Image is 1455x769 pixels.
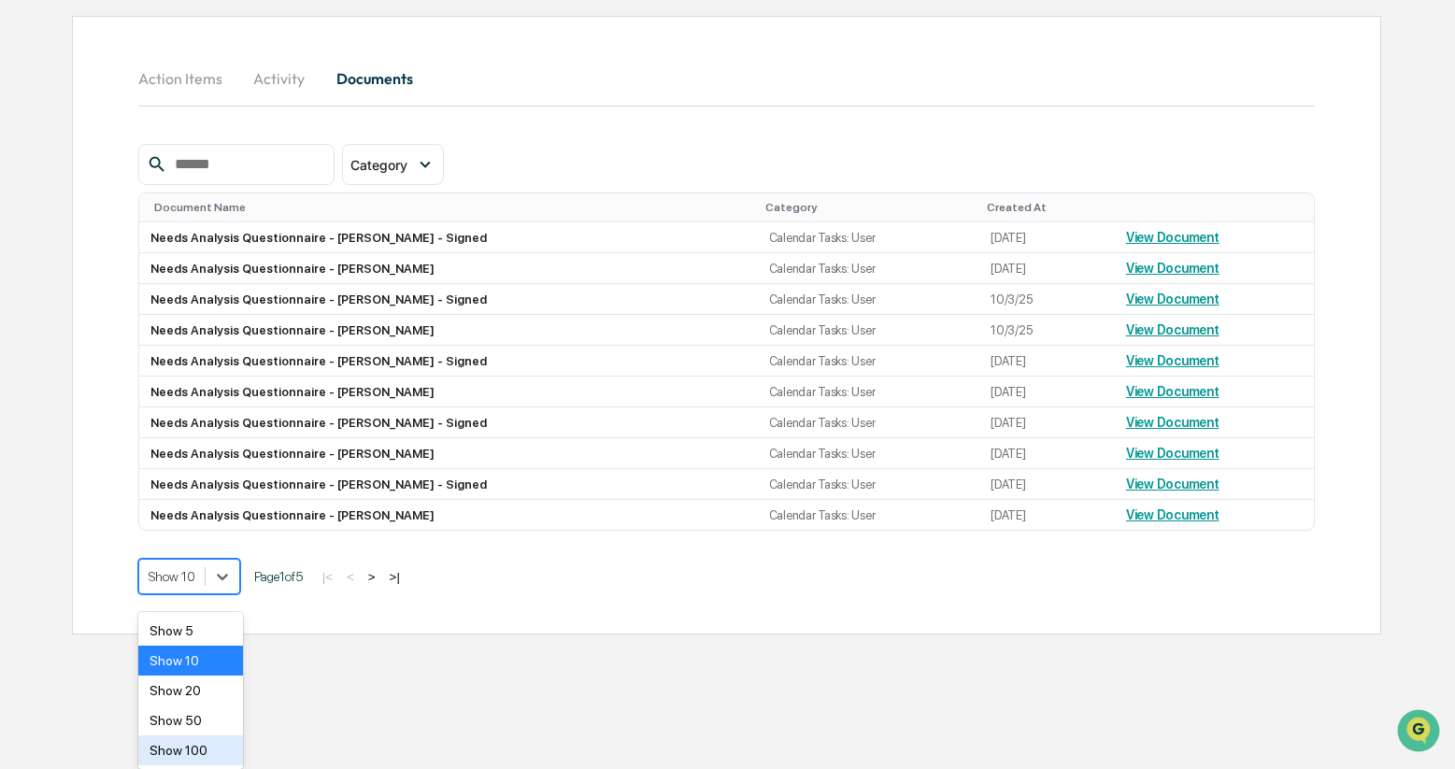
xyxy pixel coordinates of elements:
[138,735,244,765] div: Show 100
[758,469,980,500] td: Calendar Tasks: User
[758,222,980,253] td: Calendar Tasks: User
[139,253,758,284] td: Needs Analysis Questionnaire - [PERSON_NAME]
[1126,261,1220,276] a: View Document
[138,705,244,735] div: Show 50
[979,315,1115,346] td: 10/3/25
[138,56,237,101] button: Action Items
[987,201,1107,214] div: Created At
[139,284,758,315] td: Needs Analysis Questionnaire - [PERSON_NAME] - Signed
[58,254,151,269] span: [PERSON_NAME]
[321,56,428,101] button: Documents
[318,149,340,171] button: Start new chat
[979,438,1115,469] td: [DATE]
[979,346,1115,377] td: [DATE]
[19,236,49,266] img: Jack Rasmussen
[758,438,980,469] td: Calendar Tasks: User
[154,201,750,214] div: Document Name
[237,56,321,101] button: Activity
[19,39,340,69] p: How can we help?
[758,315,980,346] td: Calendar Tasks: User
[139,438,758,469] td: Needs Analysis Questionnaire - [PERSON_NAME]
[758,407,980,438] td: Calendar Tasks: User
[979,253,1115,284] td: [DATE]
[363,569,381,585] button: >
[11,410,125,444] a: 🔎Data Lookup
[155,254,162,269] span: •
[165,305,204,320] span: [DATE]
[317,569,338,585] button: |<
[165,254,204,269] span: [DATE]
[765,201,973,214] div: Category
[1126,292,1220,306] a: View Document
[19,143,52,177] img: 1746055101610-c473b297-6a78-478c-a979-82029cc54cd1
[19,207,125,222] div: Past conversations
[37,418,118,436] span: Data Lookup
[758,253,980,284] td: Calendar Tasks: User
[139,469,758,500] td: Needs Analysis Questionnaire - [PERSON_NAME] - Signed
[138,676,244,705] div: Show 20
[979,469,1115,500] td: [DATE]
[39,143,73,177] img: 8933085812038_c878075ebb4cc5468115_72.jpg
[979,377,1115,407] td: [DATE]
[155,305,162,320] span: •
[138,616,244,646] div: Show 5
[1126,322,1220,337] a: View Document
[139,407,758,438] td: Needs Analysis Questionnaire - [PERSON_NAME] - Signed
[186,463,226,477] span: Pylon
[254,569,303,584] span: Page 1 of 5
[979,222,1115,253] td: [DATE]
[139,315,758,346] td: Needs Analysis Questionnaire - [PERSON_NAME]
[350,157,407,173] span: Category
[37,306,52,320] img: 1746055101610-c473b297-6a78-478c-a979-82029cc54cd1
[37,255,52,270] img: 1746055101610-c473b297-6a78-478c-a979-82029cc54cd1
[1126,353,1220,368] a: View Document
[1395,707,1446,758] iframe: Open customer support
[1126,477,1220,491] a: View Document
[758,346,980,377] td: Calendar Tasks: User
[19,287,49,317] img: Jack Rasmussen
[136,384,150,399] div: 🗄️
[37,382,121,401] span: Preclearance
[139,222,758,253] td: Needs Analysis Questionnaire - [PERSON_NAME] - Signed
[758,284,980,315] td: Calendar Tasks: User
[758,500,980,530] td: Calendar Tasks: User
[1126,507,1220,522] a: View Document
[1126,446,1220,461] a: View Document
[1126,230,1220,245] a: View Document
[128,375,239,408] a: 🗄️Attestations
[138,646,244,676] div: Show 10
[84,143,307,162] div: Start new chat
[132,463,226,477] a: Powered byPylon
[979,407,1115,438] td: [DATE]
[138,56,1315,101] div: secondary tabs example
[154,382,232,401] span: Attestations
[290,204,340,226] button: See all
[384,569,406,585] button: >|
[1126,415,1220,430] a: View Document
[139,346,758,377] td: Needs Analysis Questionnaire - [PERSON_NAME] - Signed
[58,305,151,320] span: [PERSON_NAME]
[11,375,128,408] a: 🖐️Preclearance
[979,284,1115,315] td: 10/3/25
[139,500,758,530] td: Needs Analysis Questionnaire - [PERSON_NAME]
[19,420,34,434] div: 🔎
[979,500,1115,530] td: [DATE]
[139,377,758,407] td: Needs Analysis Questionnaire - [PERSON_NAME]
[341,569,360,585] button: <
[84,162,257,177] div: We're available if you need us!
[19,384,34,399] div: 🖐️
[1126,384,1220,399] a: View Document
[758,377,980,407] td: Calendar Tasks: User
